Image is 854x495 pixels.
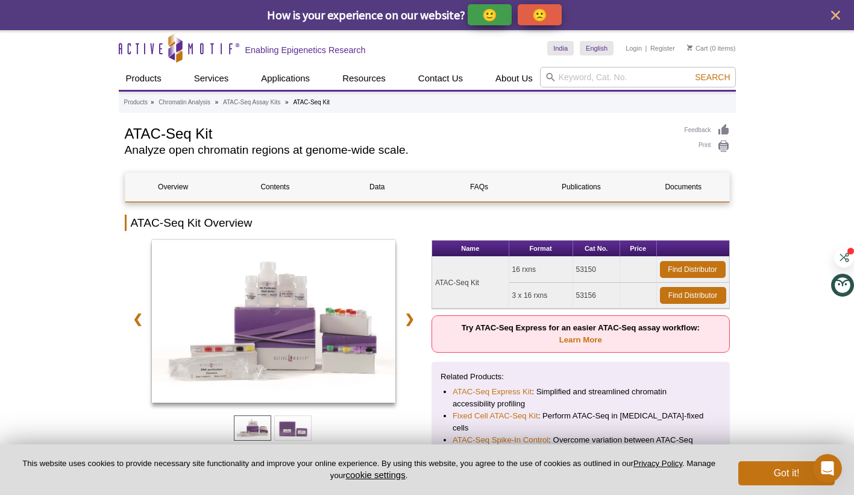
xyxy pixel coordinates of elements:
a: Contents [227,172,323,201]
a: Privacy Policy [633,459,682,468]
a: Publications [533,172,629,201]
span: Search [695,72,730,82]
li: : Simplified and streamlined chromatin accessibility profiling [453,386,709,410]
a: Find Distributor [660,287,726,304]
h2: Analyze open chromatin regions at genome-wide scale. [125,145,673,156]
p: 🙂 [482,7,497,22]
th: Cat No. [573,241,620,257]
img: Your Cart [687,45,692,51]
a: Products [124,97,148,108]
a: Documents [635,172,731,201]
a: Chromatin Analysis [159,97,210,108]
a: English [580,41,614,55]
td: 3 x 16 rxns [509,283,573,309]
li: (0 items) [687,41,736,55]
a: Print [685,140,730,153]
button: Search [691,72,733,83]
li: | [645,41,647,55]
td: 53150 [573,257,620,283]
td: 16 rxns [509,257,573,283]
a: Find Distributor [660,261,726,278]
a: ATAC-Seq Kit [152,240,396,406]
li: : Overcome variation between ATAC-Seq datasets [453,434,709,458]
p: 🙁 [532,7,547,22]
button: close [828,8,843,23]
a: Register [650,44,675,52]
a: ATAC-Seq Express Kit [453,386,532,398]
a: Applications [254,67,317,90]
th: Name [432,241,509,257]
li: ATAC-Seq Kit [293,99,330,106]
a: Feedback [685,124,730,137]
button: Got it! [738,461,835,485]
a: Overview [125,172,221,201]
a: ❮ [125,305,151,333]
a: Cart [687,44,708,52]
input: Keyword, Cat. No. [540,67,736,87]
th: Format [509,241,573,257]
a: ATAC-Seq Assay Kits [223,97,280,108]
a: Contact Us [411,67,470,90]
img: ATAC-Seq Kit [152,240,396,403]
a: Resources [335,67,393,90]
p: This website uses cookies to provide necessary site functionality and improve your online experie... [19,458,718,481]
h2: ATAC-Seq Kit Overview [125,215,730,231]
h1: ATAC-Seq Kit [125,124,673,142]
strong: Try ATAC-Seq Express for an easier ATAC-Seq assay workflow: [462,323,700,344]
th: Price [620,241,657,257]
a: About Us [488,67,540,90]
li: : Perform ATAC-Seq in [MEDICAL_DATA]-fixed cells [453,410,709,434]
a: ATAC-Seq Spike-In Control [453,434,548,446]
a: Services [187,67,236,90]
li: » [215,99,219,106]
h2: Enabling Epigenetics Research [245,45,366,55]
a: Login [626,44,642,52]
a: Learn More [559,335,602,344]
a: Fixed Cell ATAC-Seq Kit [453,410,538,422]
a: Products [119,67,169,90]
p: Related Products: [441,371,721,383]
td: 53156 [573,283,620,309]
iframe: Intercom live chat [813,454,842,483]
a: India [547,41,574,55]
a: Data [329,172,425,201]
a: FAQs [431,172,527,201]
li: » [151,99,154,106]
button: cookie settings [345,470,405,480]
td: ATAC-Seq Kit [432,257,509,309]
span: How is your experience on our website? [267,7,465,22]
a: ❯ [397,305,422,333]
li: » [285,99,289,106]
